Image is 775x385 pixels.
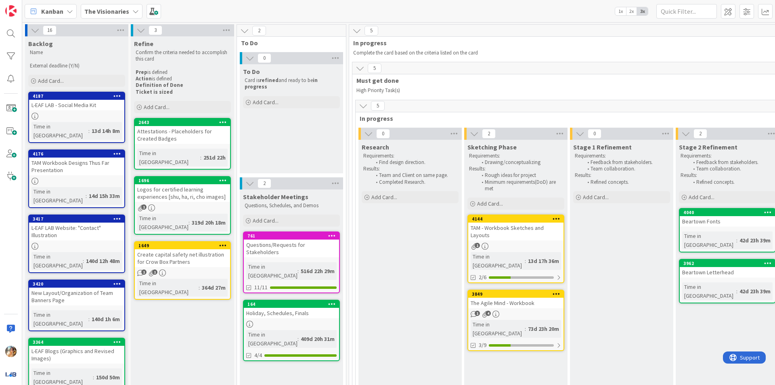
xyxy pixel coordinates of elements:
[469,153,563,159] p: Requirements:
[297,267,299,276] span: :
[583,179,669,185] li: Refined concepts.
[467,290,564,351] a: 3849The Agile Mind - WorkbookTime in [GEOGRAPHIC_DATA]:73d 23h 20m3/9
[94,373,122,382] div: 150d 50m
[31,252,83,270] div: Time in [GEOGRAPHIC_DATA]
[583,194,609,201] span: Add Card...
[29,339,124,364] div: 3364L-EAF Blogs (Graphics and Revised Images)
[656,4,717,19] input: Quick Filter...
[689,159,775,166] li: Feedback from stakeholders.
[468,215,563,240] div: 4144TAM - Workbook Sketches and Layouts
[29,93,124,100] div: 4187
[83,257,84,265] span: :
[253,99,279,106] span: Add Card...
[30,49,124,56] p: Name
[479,273,486,282] span: 2/6
[637,7,648,15] span: 3x
[138,178,230,183] div: 1696
[136,69,229,76] p: is defined
[135,177,230,184] div: 1696
[134,176,231,235] a: 1696Logos for certified learning experiences [shu, ha, ri, cho images]Time in [GEOGRAPHIC_DATA]:3...
[136,88,173,95] strong: Ticket is sized
[136,76,229,82] p: is defined
[28,215,125,273] a: 3417L-EAF LAB Website: "Contact" IllustrationTime in [GEOGRAPHIC_DATA]:140d 12h 48m
[260,77,279,84] strong: refined
[93,373,94,382] span: :
[135,119,230,126] div: 2643
[475,243,480,248] span: 1
[28,149,125,208] a: 4176TAM Workbook Designs Thus Far PresentationTime in [GEOGRAPHIC_DATA]:14d 15h 33m
[376,129,390,139] span: 0
[689,179,775,185] li: Refined concepts.
[681,172,774,179] p: Results:
[243,67,260,76] span: To Do
[371,179,457,185] li: Completed Research.
[136,75,152,82] strong: Action
[693,129,707,139] span: 2
[29,280,124,305] div: 3420New Layout/Organization of Team Banners Page
[84,7,129,15] b: The Visionaries
[137,279,199,297] div: Time in [GEOGRAPHIC_DATA]
[29,150,124,175] div: 4176TAM Workbook Designs Thus Far Presentation
[482,129,496,139] span: 2
[88,315,90,324] span: :
[149,25,162,35] span: 3
[363,153,457,159] p: Requirements:
[199,283,200,292] span: :
[258,179,271,188] span: 2
[29,158,124,175] div: TAM Workbook Designs Thus Far Presentation
[29,339,124,346] div: 3364
[244,232,339,257] div: 761Questions/Requests for Stakeholders
[472,291,563,297] div: 3849
[5,346,17,357] img: JF
[253,217,279,224] span: Add Card...
[134,118,231,170] a: 2643Attestations - Placeholders for Created BadgesTime in [GEOGRAPHIC_DATA]:251d 22h
[486,311,491,316] span: 4
[137,214,189,231] div: Time in [GEOGRAPHIC_DATA]
[583,159,669,166] li: Feedback from stakeholders.
[575,153,668,159] p: Requirements:
[526,257,561,265] div: 13d 17h 36m
[33,216,124,222] div: 3417
[526,324,561,333] div: 73d 23h 20m
[299,267,337,276] div: 516d 22h 29m
[680,260,775,278] div: 3962Beartown Letterhead
[90,315,122,324] div: 140d 1h 6m
[680,216,775,227] div: Beartown Fonts
[680,209,775,227] div: 4040Beartown Fonts
[680,267,775,278] div: Beartown Letterhead
[588,129,601,139] span: 0
[477,159,563,166] li: Drawing/conceptualizing
[364,26,378,36] span: 5
[41,6,63,16] span: Kanban
[84,257,122,265] div: 140d 12h 48m
[243,193,308,201] span: Stakeholder Meetings
[31,310,88,328] div: Time in [GEOGRAPHIC_DATA]
[626,7,637,15] span: 2x
[31,122,88,140] div: Time in [GEOGRAPHIC_DATA]
[371,172,457,179] li: Team and Client on same page.
[138,243,230,248] div: 1649
[681,153,774,159] p: Requirements:
[135,242,230,249] div: 1649
[477,200,503,207] span: Add Card...
[254,351,262,360] span: 4/4
[471,252,525,270] div: Time in [GEOGRAPHIC_DATA]
[525,324,526,333] span: :
[135,242,230,267] div: 1649Create capital safety net illustration for Crow Box Partners
[479,341,486,349] span: 3/9
[245,202,338,209] p: Questions, Schedules, and Demos
[679,143,737,151] span: Stage 2 Refinement
[583,166,669,172] li: Team collaboration.
[135,119,230,144] div: 2643Attestations - Placeholders for Created Badges
[468,223,563,240] div: TAM - Workbook Sketches and Layouts
[29,100,124,110] div: L-EAF LAB - Social Media Kit
[244,240,339,257] div: Questions/Requests for Stakeholders
[135,126,230,144] div: Attestations - Placeholders for Created Badges
[136,82,183,88] strong: Definition of Done
[353,49,478,56] span: Complete the card based on the criteria listed on the card
[368,63,381,73] span: 5
[246,262,297,280] div: Time in [GEOGRAPHIC_DATA]
[246,330,297,348] div: Time in [GEOGRAPHIC_DATA]
[682,282,736,300] div: Time in [GEOGRAPHIC_DATA]
[247,301,339,307] div: 164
